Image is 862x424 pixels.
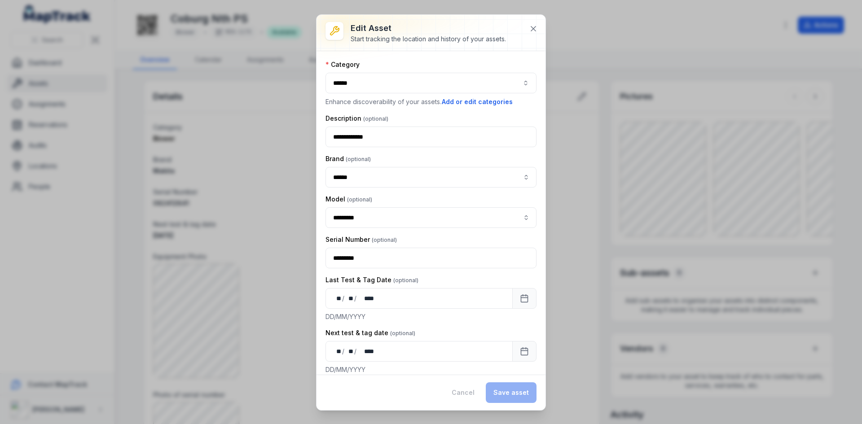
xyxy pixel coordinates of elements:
[441,97,513,107] button: Add or edit categories
[345,294,354,303] div: month,
[512,288,537,309] button: Calendar
[325,365,537,374] p: DD/MM/YYYY
[325,207,537,228] input: asset-edit:cf[ae11ba15-1579-4ecc-996c-910ebae4e155]-label
[342,347,345,356] div: /
[357,294,374,303] div: year,
[325,114,388,123] label: Description
[357,347,374,356] div: year,
[354,347,357,356] div: /
[325,167,537,188] input: asset-edit:cf[95398f92-8612-421e-aded-2a99c5a8da30]-label
[325,195,372,204] label: Model
[333,294,342,303] div: day,
[325,312,537,321] p: DD/MM/YYYY
[512,341,537,362] button: Calendar
[351,35,506,44] div: Start tracking the location and history of your assets.
[351,22,506,35] h3: Edit asset
[325,60,360,69] label: Category
[342,294,345,303] div: /
[333,347,342,356] div: day,
[354,294,357,303] div: /
[345,347,354,356] div: month,
[325,154,371,163] label: Brand
[325,235,397,244] label: Serial Number
[325,328,415,337] label: Next test & tag date
[325,275,418,284] label: Last Test & Tag Date
[325,97,537,107] p: Enhance discoverability of your assets.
